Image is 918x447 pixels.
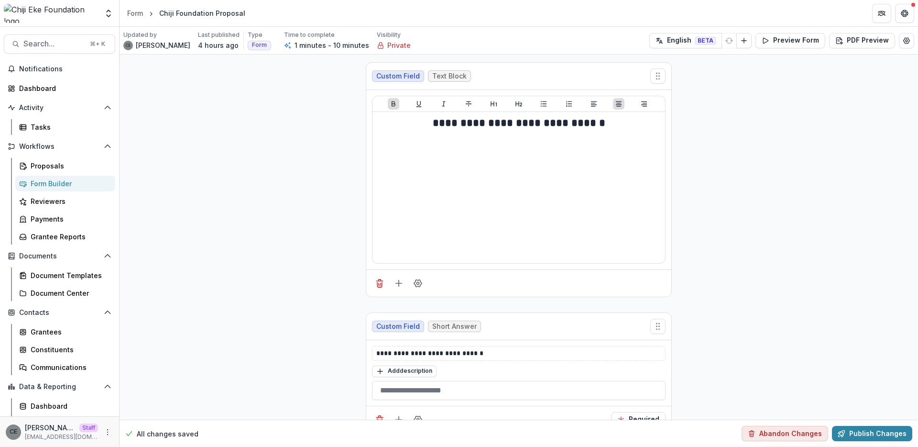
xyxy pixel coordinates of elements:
button: Add field [391,412,406,427]
div: Chiji Foundation Proposal [159,8,245,18]
button: Refresh Translation [721,33,737,48]
p: [PERSON_NAME] [136,40,190,50]
div: Chiji Eke [126,44,131,47]
a: Form [123,6,147,20]
button: Open entity switcher [102,4,115,23]
p: Last published [198,31,240,39]
button: More [102,426,113,438]
a: Grantee Reports [15,229,115,245]
button: Open Activity [4,100,115,115]
button: Underline [413,98,425,110]
button: Field Settings [410,412,426,427]
div: Grantee Reports [31,232,108,242]
button: Move field [650,319,666,334]
a: Dashboard [4,80,115,96]
div: Dashboard [31,401,108,411]
a: Tasks [15,119,115,135]
p: Staff [79,424,98,432]
span: Custom Field [376,72,420,80]
button: Adddescription [372,366,437,377]
p: Time to complete [284,31,335,39]
p: 4 hours ago [198,40,239,50]
button: Delete field [372,412,387,427]
a: Form Builder [15,176,115,191]
span: Documents [19,252,100,260]
div: Communications [31,362,108,372]
button: Strike [463,98,474,110]
span: Text Block [432,72,467,80]
div: Proposals [31,161,108,171]
button: Abandon Changes [742,426,828,441]
button: Heading 1 [488,98,500,110]
button: English BETA [649,33,722,48]
a: Data Report [15,416,115,432]
span: Search... [23,39,84,48]
img: Chiji Eke Foundation logo [4,4,98,23]
button: Get Help [895,4,914,23]
span: Form [252,42,267,48]
button: Open Documents [4,248,115,264]
button: Preview Form [755,33,825,48]
p: Updated by [123,31,157,39]
p: All changes saved [137,429,198,439]
button: Field Settings [410,276,426,291]
div: Grantees [31,327,108,337]
div: Tasks [31,122,108,132]
p: [EMAIL_ADDRESS][DOMAIN_NAME] [25,433,98,441]
button: Open Workflows [4,139,115,154]
a: Dashboard [15,398,115,414]
button: Partners [872,4,891,23]
div: Payments [31,214,108,224]
button: Publish Changes [832,426,912,441]
button: Heading 2 [513,98,525,110]
a: Document Center [15,285,115,301]
span: Notifications [19,65,111,73]
button: Bullet List [538,98,549,110]
p: Type [248,31,262,39]
button: Open Data & Reporting [4,379,115,394]
button: Edit Form Settings [899,33,914,48]
a: Proposals [15,158,115,174]
a: Grantees [15,324,115,340]
div: Reviewers [31,196,108,206]
span: Workflows [19,143,100,151]
button: Required [611,412,666,427]
button: Italicize [438,98,449,110]
a: Document Templates [15,268,115,283]
span: Short Answer [432,323,477,331]
a: Communications [15,359,115,375]
p: Private [387,40,411,50]
p: [PERSON_NAME] [25,423,76,433]
div: Form Builder [31,179,108,189]
button: Search... [4,34,115,54]
button: Align Right [638,98,650,110]
button: PDF Preview [829,33,895,48]
button: Move field [650,68,666,84]
a: Payments [15,211,115,227]
p: Visibility [377,31,401,39]
div: Document Center [31,288,108,298]
span: Contacts [19,309,100,317]
button: Add Language [736,33,752,48]
a: Reviewers [15,193,115,209]
span: Data & Reporting [19,383,100,391]
button: Align Left [588,98,600,110]
button: Add field [391,276,406,291]
nav: breadcrumb [123,6,249,20]
button: Bold [388,98,399,110]
div: Dashboard [19,83,108,93]
button: Delete field [372,276,387,291]
div: Chiji Eke [10,429,17,435]
button: Ordered List [563,98,575,110]
span: Custom Field [376,323,420,331]
p: 1 minutes - 10 minutes [295,40,369,50]
div: Form [127,8,143,18]
button: Open Contacts [4,305,115,320]
button: Align Center [613,98,624,110]
div: ⌘ + K [88,39,107,49]
div: Constituents [31,345,108,355]
div: Document Templates [31,270,108,280]
a: Constituents [15,342,115,358]
button: Notifications [4,61,115,77]
span: Activity [19,104,100,112]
